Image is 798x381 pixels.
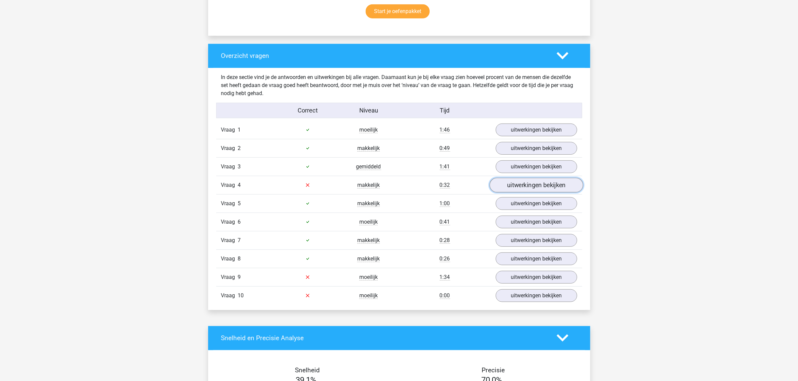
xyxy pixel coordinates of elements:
span: 8 [238,255,241,262]
h4: Overzicht vragen [221,52,547,60]
span: makkelijk [357,182,380,188]
a: Start je oefenpakket [366,4,430,18]
span: Vraag [221,218,238,226]
span: 1:00 [440,200,450,207]
span: 5 [238,200,241,207]
span: 6 [238,219,241,225]
span: moeilijk [359,219,378,225]
span: 3 [238,163,241,170]
span: Vraag [221,236,238,244]
span: Vraag [221,181,238,189]
a: uitwerkingen bekijken [496,271,577,284]
span: makkelijk [357,145,380,152]
div: Niveau [338,106,399,115]
span: makkelijk [357,200,380,207]
a: uitwerkingen bekijken [496,289,577,302]
a: uitwerkingen bekijken [496,234,577,247]
h4: Snelheid [221,366,394,374]
a: uitwerkingen bekijken [496,197,577,210]
span: Vraag [221,255,238,263]
span: 1 [238,127,241,133]
span: 9 [238,274,241,280]
span: Vraag [221,273,238,281]
a: uitwerkingen bekijken [489,178,583,193]
span: Vraag [221,144,238,152]
span: 1:34 [440,274,450,281]
a: uitwerkingen bekijken [496,124,577,136]
span: Vraag [221,163,238,171]
span: makkelijk [357,255,380,262]
span: 7 [238,237,241,243]
span: 0:49 [440,145,450,152]
span: 0:28 [440,237,450,244]
span: moeilijk [359,292,378,299]
span: 0:32 [440,182,450,188]
span: 2 [238,145,241,151]
span: Vraag [221,292,238,300]
span: 0:00 [440,292,450,299]
span: makkelijk [357,237,380,244]
span: 1:41 [440,163,450,170]
span: 1:46 [440,127,450,133]
span: Vraag [221,200,238,208]
span: 0:41 [440,219,450,225]
div: Tijd [399,106,490,115]
span: 0:26 [440,255,450,262]
a: uitwerkingen bekijken [496,160,577,173]
a: uitwerkingen bekijken [496,142,577,155]
a: uitwerkingen bekijken [496,216,577,228]
h4: Precisie [407,366,580,374]
span: 4 [238,182,241,188]
span: moeilijk [359,274,378,281]
a: uitwerkingen bekijken [496,252,577,265]
span: moeilijk [359,127,378,133]
div: In deze sectie vind je de antwoorden en uitwerkingen bij alle vragen. Daarnaast kun je bij elke v... [216,73,582,97]
span: 10 [238,292,244,299]
h4: Snelheid en Precisie Analyse [221,334,547,342]
div: Correct [277,106,338,115]
span: Vraag [221,126,238,134]
span: gemiddeld [356,163,381,170]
